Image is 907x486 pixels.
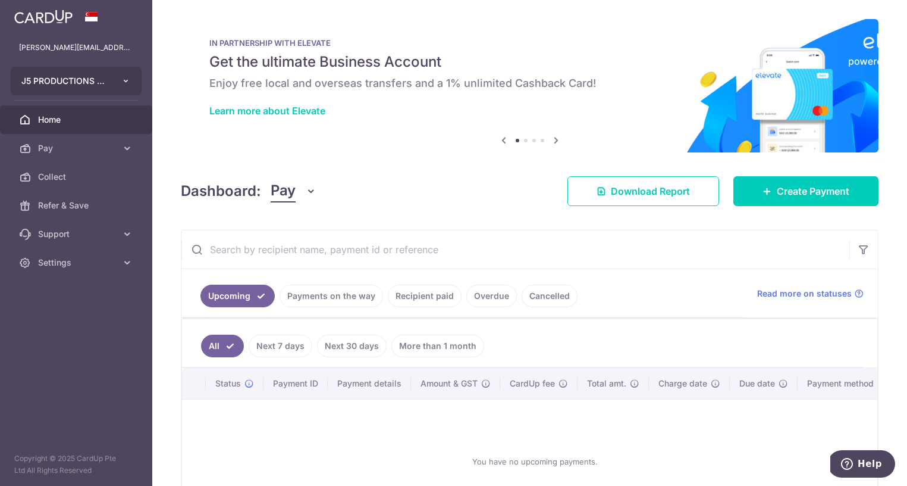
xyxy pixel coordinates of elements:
a: Next 30 days [317,335,387,357]
iframe: Opens a widget where you can find more information [830,450,895,480]
th: Payment details [328,368,411,399]
a: Cancelled [522,285,578,307]
span: Due date [739,378,775,390]
img: Renovation banner [181,19,878,152]
a: Recipient paid [388,285,462,307]
span: Settings [38,257,117,269]
p: [PERSON_NAME][EMAIL_ADDRESS][DOMAIN_NAME] [19,42,133,54]
span: CardUp fee [510,378,555,390]
span: Amount & GST [420,378,478,390]
button: J5 PRODUCTIONS PTE. LTD. [11,67,142,95]
span: Collect [38,171,117,183]
a: More than 1 month [391,335,484,357]
a: Learn more about Elevate [209,105,325,117]
h5: Get the ultimate Business Account [209,52,850,71]
span: Pay [271,180,296,202]
span: Read more on statuses [757,288,852,300]
th: Payment method [798,368,888,399]
button: Pay [271,180,316,202]
span: J5 PRODUCTIONS PTE. LTD. [21,75,109,87]
input: Search by recipient name, payment id or reference [181,230,849,269]
a: Download Report [567,176,719,206]
span: Download Report [611,184,690,198]
span: Refer & Save [38,200,117,211]
a: Overdue [466,285,517,307]
img: CardUp [14,10,73,24]
span: Charge date [658,378,707,390]
a: All [201,335,244,357]
span: Status [215,378,241,390]
a: Payments on the way [280,285,383,307]
span: Total amt. [587,378,626,390]
a: Read more on statuses [757,288,864,300]
span: Pay [38,142,117,154]
a: Next 7 days [249,335,312,357]
p: IN PARTNERSHIP WITH ELEVATE [209,38,850,48]
h6: Enjoy free local and overseas transfers and a 1% unlimited Cashback Card! [209,76,850,91]
h4: Dashboard: [181,180,261,202]
th: Payment ID [263,368,328,399]
span: Create Payment [777,184,849,198]
a: Create Payment [733,176,878,206]
span: Home [38,114,117,126]
span: Support [38,228,117,240]
a: Upcoming [200,285,275,307]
